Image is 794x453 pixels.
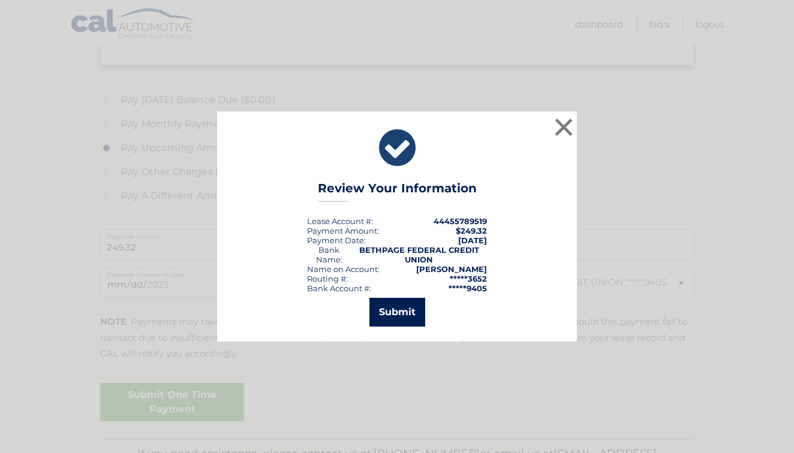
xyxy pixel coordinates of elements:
div: Routing #: [307,274,348,283]
h3: Review Your Information [318,181,477,202]
div: Name on Account: [307,264,380,274]
div: Bank Name: [307,245,351,264]
div: : [307,235,366,245]
div: Bank Account #: [307,283,371,293]
button: × [552,115,576,139]
span: $249.32 [456,226,487,235]
span: Payment Date [307,235,364,245]
span: [DATE] [458,235,487,245]
button: Submit [369,298,425,327]
div: Lease Account #: [307,216,373,226]
strong: [PERSON_NAME] [416,264,487,274]
strong: BETHPAGE FEDERAL CREDIT UNION [359,245,479,264]
div: Payment Amount: [307,226,379,235]
strong: 44455789519 [434,216,487,226]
